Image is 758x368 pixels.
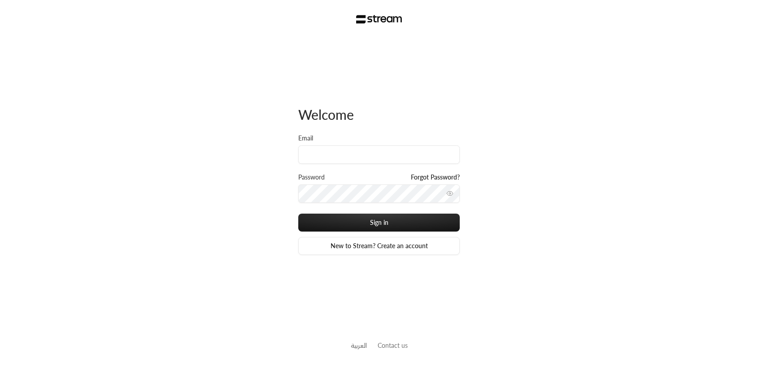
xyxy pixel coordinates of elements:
button: Contact us [378,341,408,350]
a: العربية [351,337,367,354]
a: New to Stream? Create an account [298,237,460,255]
img: Stream Logo [356,15,402,24]
a: Contact us [378,342,408,349]
button: Sign in [298,214,460,232]
label: Email [298,134,313,143]
button: toggle password visibility [443,186,457,201]
span: Welcome [298,106,354,123]
a: Forgot Password? [411,173,460,182]
label: Password [298,173,325,182]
